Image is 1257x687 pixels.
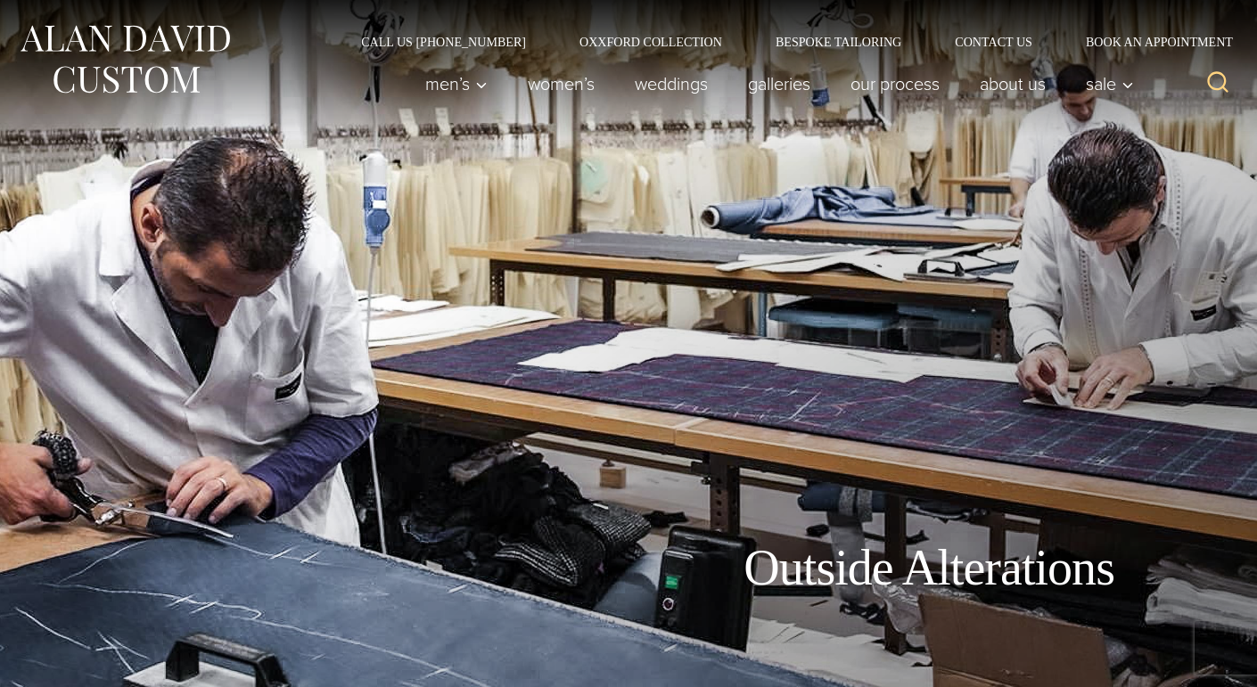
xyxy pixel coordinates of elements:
span: Men’s [425,75,488,93]
h1: Outside Alterations [744,538,1114,598]
img: Alan David Custom [18,20,232,99]
a: Bespoke Tailoring [749,36,928,48]
button: View Search Form [1196,62,1239,105]
a: Women’s [508,66,615,102]
a: Book an Appointment [1059,36,1239,48]
nav: Secondary Navigation [334,36,1239,48]
a: Call Us [PHONE_NUMBER] [334,36,553,48]
a: Galleries [728,66,831,102]
nav: Primary Navigation [406,66,1144,102]
a: Oxxford Collection [553,36,749,48]
span: Sale [1086,75,1134,93]
a: Contact Us [928,36,1059,48]
a: About Us [960,66,1066,102]
a: weddings [615,66,728,102]
a: Our Process [831,66,960,102]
